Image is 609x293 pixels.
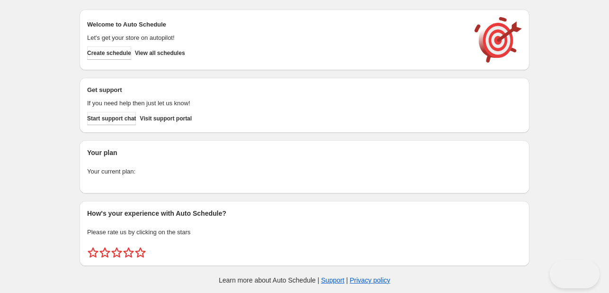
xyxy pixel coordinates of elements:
a: Visit support portal [140,112,192,125]
span: Start support chat [87,115,136,122]
p: Your current plan: [87,167,522,176]
p: Learn more about Auto Schedule | | [219,275,390,285]
iframe: Toggle Customer Support [550,260,600,288]
a: Start support chat [87,112,136,125]
p: Let's get your store on autopilot! [87,33,465,43]
a: Support [321,276,344,284]
span: View all schedules [135,49,185,57]
a: Privacy policy [350,276,391,284]
h2: Get support [87,85,465,95]
h2: Your plan [87,148,522,157]
p: If you need help then just let us know! [87,99,465,108]
button: View all schedules [135,46,185,60]
p: Please rate us by clicking on the stars [87,228,522,237]
span: Create schedule [87,49,131,57]
span: Visit support portal [140,115,192,122]
button: Create schedule [87,46,131,60]
h2: Welcome to Auto Schedule [87,20,465,29]
h2: How's your experience with Auto Schedule? [87,209,522,218]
